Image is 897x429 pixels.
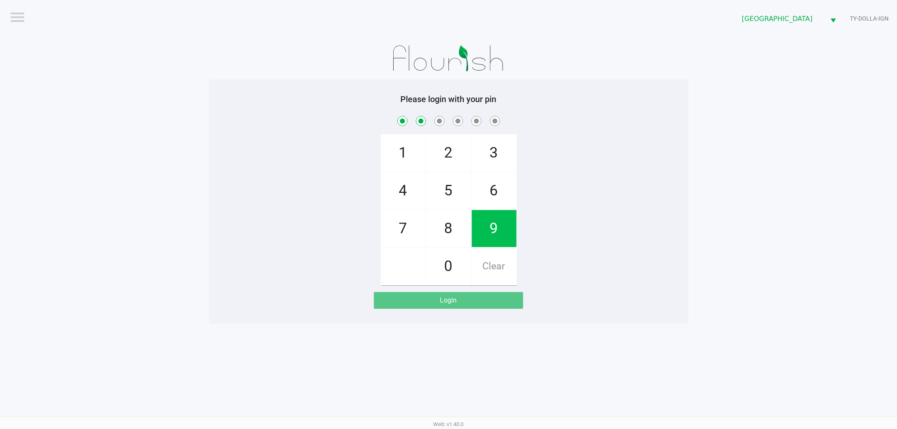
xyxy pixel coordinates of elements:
span: 0 [426,248,471,285]
span: TY-DOLLA-IGN [850,14,889,23]
span: 7 [381,210,426,247]
span: 2 [426,134,471,171]
button: Select [825,9,841,29]
span: 5 [426,172,471,209]
span: Clear [472,248,516,285]
span: [GEOGRAPHIC_DATA] [742,14,820,24]
h5: Please login with your pin [215,94,682,104]
span: 4 [381,172,426,209]
span: 1 [381,134,426,171]
span: 8 [426,210,471,247]
span: 9 [472,210,516,247]
span: 6 [472,172,516,209]
span: Web: v1.40.0 [434,421,464,427]
span: 3 [472,134,516,171]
